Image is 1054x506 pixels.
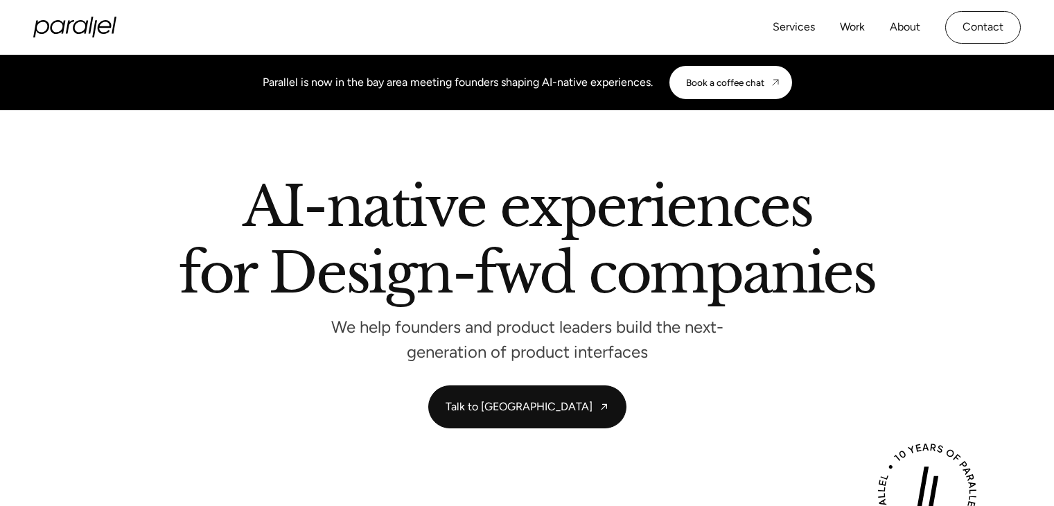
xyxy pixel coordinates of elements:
img: CTA arrow image [770,77,781,88]
a: About [890,17,920,37]
a: Book a coffee chat [669,66,792,99]
div: Book a coffee chat [686,77,764,88]
p: We help founders and product leaders build the next-generation of product interfaces [319,321,735,358]
a: Contact [945,11,1021,44]
a: Work [840,17,865,37]
a: home [33,17,116,37]
a: Services [773,17,815,37]
h2: AI-native experiences for Design-fwd companies [179,180,875,306]
div: Parallel is now in the bay area meeting founders shaping AI-native experiences. [263,74,653,91]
